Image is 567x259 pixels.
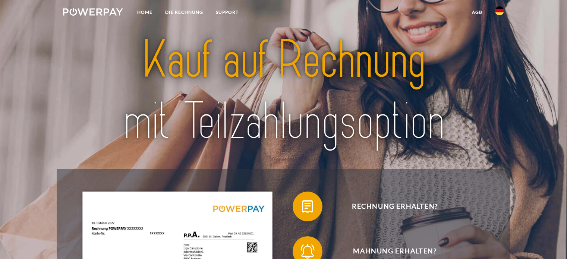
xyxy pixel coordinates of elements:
[131,6,159,19] a: Home
[85,26,482,155] img: title-powerpay_de.svg
[293,192,486,221] button: Rechnung erhalten?
[466,6,489,19] a: agb
[298,197,317,216] img: qb_bill.svg
[210,6,245,19] a: SUPPORT
[63,8,123,16] img: logo-powerpay-white.svg
[303,192,486,221] span: Rechnung erhalten?
[495,6,504,15] img: de
[159,6,210,19] a: DIE RECHNUNG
